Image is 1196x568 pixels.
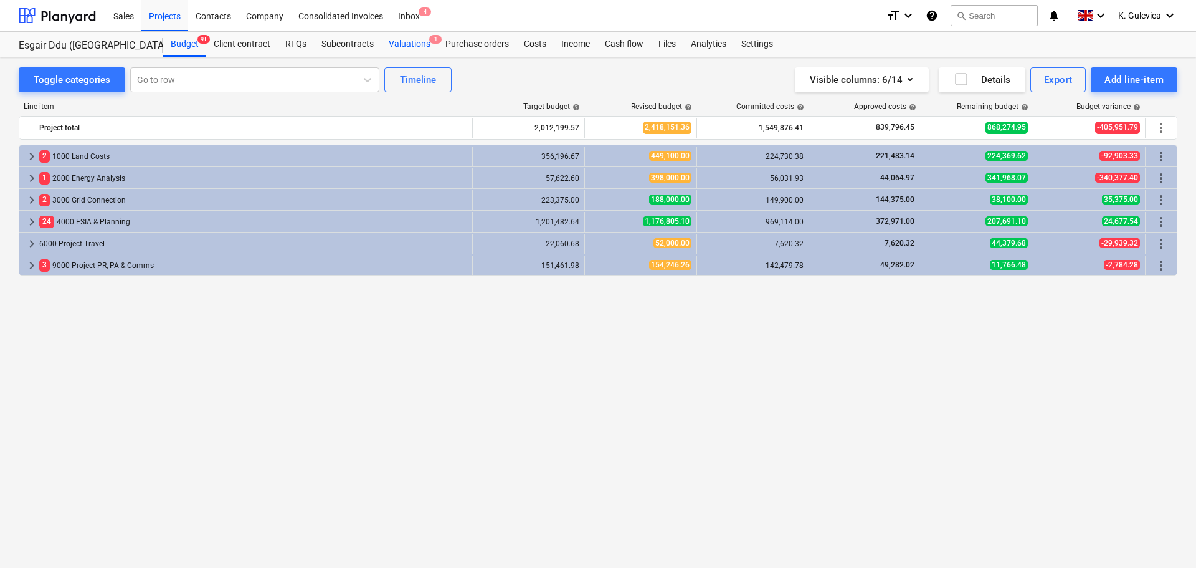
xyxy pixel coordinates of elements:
span: 224,369.62 [985,151,1028,161]
a: Costs [516,32,554,57]
span: K. Gulevica [1118,11,1161,21]
button: Export [1030,67,1086,92]
a: Cash flow [597,32,651,57]
div: Budget variance [1076,102,1141,111]
div: 1000 Land Costs [39,147,467,166]
span: 207,691.10 [985,216,1028,226]
span: help [906,103,916,111]
span: keyboard_arrow_right [24,258,39,273]
span: 4 [419,7,431,16]
span: -340,377.40 [1095,173,1140,183]
span: More actions [1154,171,1169,186]
span: 35,375.00 [1102,195,1140,205]
div: 1,549,876.41 [702,118,804,138]
div: 223,375.00 [478,196,579,205]
div: Project total [39,118,467,138]
div: 356,196.67 [478,152,579,161]
span: More actions [1154,236,1169,251]
span: 38,100.00 [990,195,1028,205]
span: 144,375.00 [875,195,916,204]
span: 868,274.95 [985,122,1028,133]
div: Visible columns : 6/14 [810,72,914,88]
a: Files [651,32,683,57]
div: 2,012,199.57 [478,118,579,138]
div: Analytics [683,32,734,57]
div: Target budget [523,102,580,111]
div: 56,031.93 [702,174,804,183]
span: help [682,103,692,111]
a: Purchase orders [438,32,516,57]
iframe: Chat Widget [1134,508,1196,568]
span: 188,000.00 [649,195,691,205]
span: 24,677.54 [1102,216,1140,226]
span: More actions [1154,149,1169,164]
div: 4000 ESIA & Planning [39,212,467,232]
span: help [570,103,580,111]
div: 151,461.98 [478,261,579,270]
i: notifications [1048,8,1060,23]
div: Details [954,72,1010,88]
span: More actions [1154,120,1169,135]
button: Search [951,5,1038,26]
span: help [1018,103,1028,111]
span: More actions [1154,193,1169,208]
span: 2 [39,194,50,206]
span: 7,620.32 [883,239,916,248]
span: 2,418,151.36 [643,122,691,133]
span: 1 [429,35,442,44]
span: -2,784.28 [1104,260,1140,270]
div: 6000 Project Travel [39,234,467,254]
i: keyboard_arrow_down [1162,8,1177,23]
div: 2000 Energy Analysis [39,168,467,188]
span: 44,064.97 [879,173,916,182]
i: format_size [886,8,901,23]
span: -29,939.32 [1099,238,1140,248]
div: 22,060.68 [478,239,579,248]
div: 142,479.78 [702,261,804,270]
span: keyboard_arrow_right [24,149,39,164]
a: Subcontracts [314,32,381,57]
a: RFQs [278,32,314,57]
div: 7,620.32 [702,239,804,248]
span: keyboard_arrow_right [24,193,39,208]
span: 372,971.00 [875,217,916,226]
span: 221,483.14 [875,152,916,160]
span: More actions [1154,214,1169,229]
a: Client contract [206,32,278,57]
span: search [956,11,966,21]
span: 449,100.00 [649,151,691,161]
div: 3000 Grid Connection [39,190,467,210]
span: help [1131,103,1141,111]
button: Add line-item [1091,67,1177,92]
div: 224,730.38 [702,152,804,161]
span: keyboard_arrow_right [24,236,39,251]
span: 1,176,805.10 [643,216,691,226]
span: 44,379.68 [990,238,1028,248]
span: 341,968.07 [985,173,1028,183]
button: Details [939,67,1025,92]
div: Approved costs [854,102,916,111]
div: 9000 Project PR, PA & Comms [39,256,467,276]
div: 149,900.00 [702,196,804,205]
a: Income [554,32,597,57]
span: 398,000.00 [649,173,691,183]
span: 154,246.26 [649,260,691,270]
div: Valuations [381,32,438,57]
a: Settings [734,32,781,57]
span: keyboard_arrow_right [24,214,39,229]
span: 24 [39,216,54,228]
button: Toggle categories [19,67,125,92]
span: More actions [1154,258,1169,273]
div: Export [1044,72,1073,88]
a: Budget9+ [163,32,206,57]
span: 839,796.45 [875,122,916,133]
span: 2 [39,150,50,162]
div: Esgair Ddu ([GEOGRAPHIC_DATA]) [19,39,148,52]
